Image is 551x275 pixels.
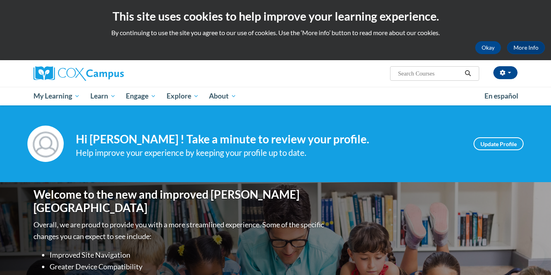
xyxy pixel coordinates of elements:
[33,91,80,101] span: My Learning
[474,137,524,150] a: Update Profile
[167,91,199,101] span: Explore
[76,132,461,146] h4: Hi [PERSON_NAME] ! Take a minute to review your profile.
[507,41,545,54] a: More Info
[397,69,462,78] input: Search Courses
[6,28,545,37] p: By continuing to use the site you agree to our use of cookies. Use the ‘More info’ button to read...
[50,261,326,273] li: Greater Device Compatibility
[76,146,461,160] div: Help improve your experience by keeping your profile up to date.
[33,66,124,81] img: Cox Campus
[33,219,326,242] p: Overall, we are proud to provide you with a more streamlined experience. Some of the specific cha...
[484,92,518,100] span: En español
[462,69,474,78] button: Search
[90,91,116,101] span: Learn
[161,87,204,105] a: Explore
[6,8,545,24] h2: This site uses cookies to help improve your learning experience.
[21,87,530,105] div: Main menu
[28,87,85,105] a: My Learning
[493,66,518,79] button: Account Settings
[479,88,524,105] a: En español
[27,126,64,162] img: Profile Image
[121,87,161,105] a: Engage
[475,41,501,54] button: Okay
[33,66,187,81] a: Cox Campus
[33,188,326,215] h1: Welcome to the new and improved [PERSON_NAME][GEOGRAPHIC_DATA]
[50,249,326,261] li: Improved Site Navigation
[519,243,545,269] iframe: Button to launch messaging window
[126,91,156,101] span: Engage
[209,91,236,101] span: About
[204,87,242,105] a: About
[85,87,121,105] a: Learn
